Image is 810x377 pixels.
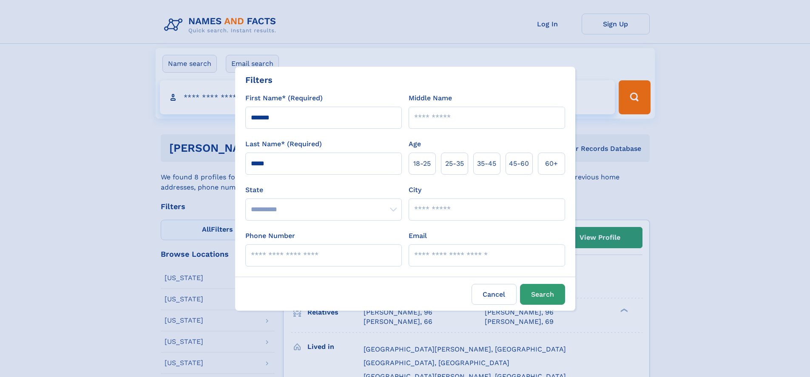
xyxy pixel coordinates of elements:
span: 45‑60 [509,159,529,169]
label: Phone Number [245,231,295,241]
label: Cancel [472,284,517,305]
label: Age [409,139,421,149]
span: 25‑35 [445,159,464,169]
span: 60+ [545,159,558,169]
label: Last Name* (Required) [245,139,322,149]
label: State [245,185,402,195]
div: Filters [245,74,273,86]
label: Email [409,231,427,241]
label: Middle Name [409,93,452,103]
button: Search [520,284,565,305]
label: First Name* (Required) [245,93,323,103]
span: 18‑25 [413,159,431,169]
label: City [409,185,421,195]
span: 35‑45 [477,159,496,169]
